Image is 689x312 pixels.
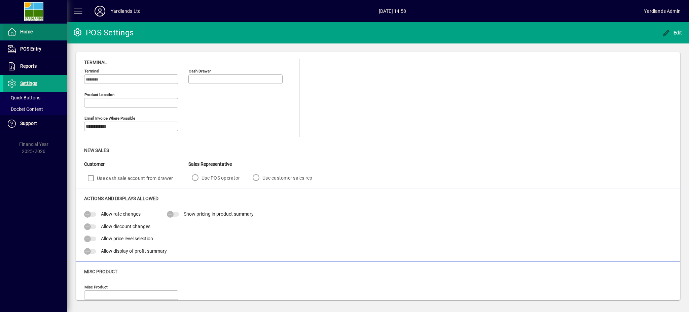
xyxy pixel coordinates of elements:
[644,6,681,17] div: Yardlands Admin
[101,211,141,217] span: Allow rate changes
[84,69,99,73] mat-label: Terminal
[101,236,153,241] span: Allow price level selection
[111,6,141,17] div: Yardlands Ltd
[72,27,134,38] div: POS Settings
[184,211,254,217] span: Show pricing in product summary
[662,30,682,35] span: Edit
[84,148,109,153] span: New Sales
[20,63,37,69] span: Reports
[84,285,108,289] mat-label: Misc Product
[84,269,117,274] span: Misc Product
[101,224,150,229] span: Allow discount changes
[3,24,67,40] a: Home
[3,103,67,115] a: Docket Content
[189,69,211,73] mat-label: Cash Drawer
[20,81,37,86] span: Settings
[7,106,43,112] span: Docket Content
[84,196,158,201] span: Actions and Displays Allowed
[20,121,37,126] span: Support
[3,58,67,75] a: Reports
[84,161,188,168] div: Customer
[89,5,111,17] button: Profile
[84,116,135,121] mat-label: Email Invoice where possible
[188,161,322,168] div: Sales Representative
[141,6,644,17] span: [DATE] 14:58
[7,95,40,100] span: Quick Buttons
[3,92,67,103] a: Quick Buttons
[84,92,114,97] mat-label: Product location
[20,29,33,34] span: Home
[3,115,67,132] a: Support
[660,27,684,39] button: Edit
[3,41,67,58] a: POS Entry
[101,248,167,254] span: Allow display of profit summary
[84,60,107,65] span: Terminal
[20,46,41,52] span: POS Entry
